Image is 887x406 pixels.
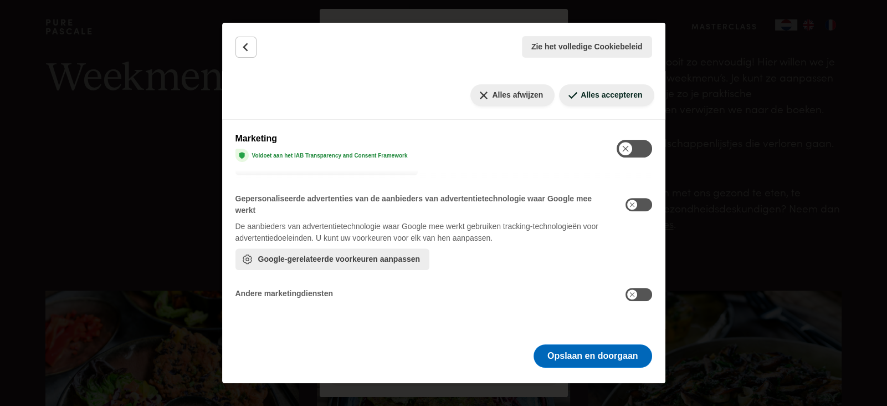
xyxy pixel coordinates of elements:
[235,248,430,270] button: Google-gerelateerde voorkeuren aanpassen
[235,37,257,58] button: Terug
[531,41,643,53] span: Zie het volledige Cookiebeleid
[559,84,654,106] button: Alles accepteren
[235,194,592,215] label: Gepersonaliseerde advertenties van de aanbieders van advertentietechnologie waar Google mee werkt
[235,221,652,244] p: De aanbieders van advertentietechnologie waar Google mee werkt gebruiken tracking-technologieën v...
[235,289,334,298] label: Andere marketingdiensten
[534,344,652,368] button: Opslaan en doorgaan
[235,132,278,145] label: Marketing
[470,84,555,106] button: Alles afwijzen
[235,149,408,162] span: Voldoet aan het IAB Transparency and Consent Framework
[522,36,652,58] button: Zie het volledige Cookiebeleid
